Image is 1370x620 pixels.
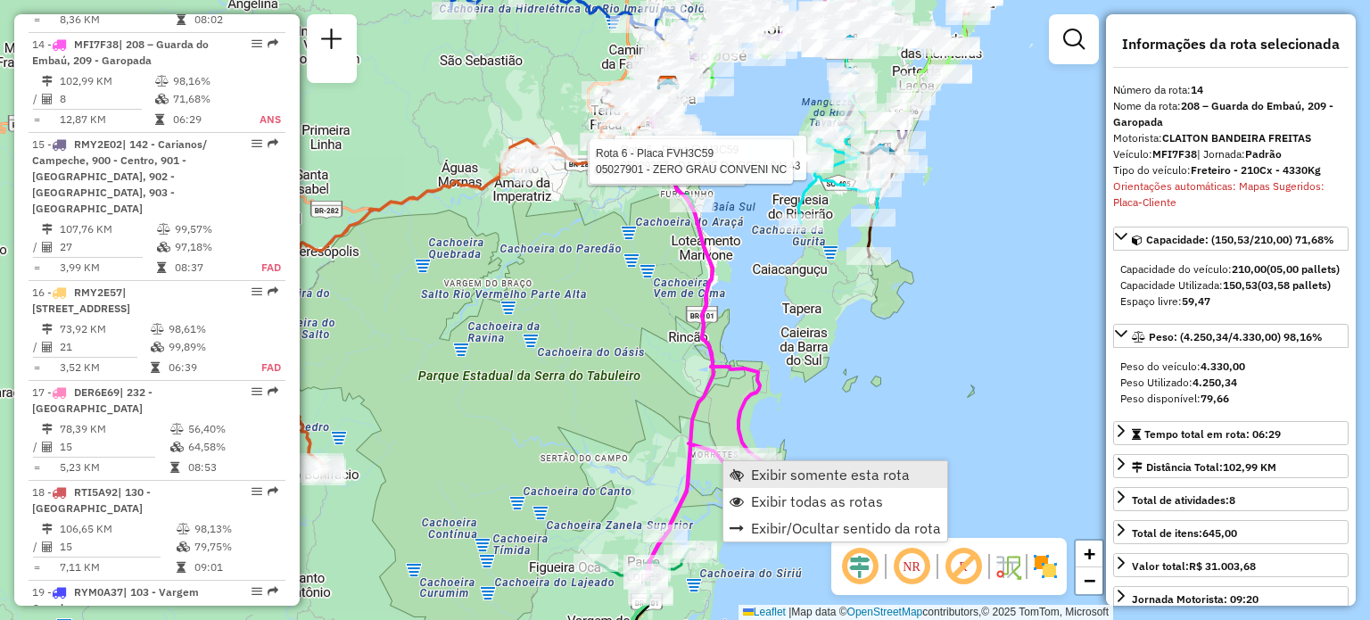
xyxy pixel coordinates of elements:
[1113,324,1349,348] a: Peso: (4.250,34/4.330,00) 98,16%
[170,442,184,452] i: % de utilização da cubagem
[243,259,282,277] td: FAD
[32,558,41,576] td: =
[187,438,277,456] td: 64,58%
[177,524,190,534] i: % de utilização do peso
[751,521,941,535] span: Exibir/Ocultar sentido da rota
[1132,493,1235,507] span: Total de atividades:
[1113,146,1349,162] div: Veículo:
[59,238,156,256] td: 27
[1076,541,1102,567] a: Zoom in
[194,11,278,29] td: 08:02
[1245,147,1282,161] strong: Padrão
[1056,21,1092,57] a: Exibir filtros
[1113,586,1349,610] a: Jornada Motorista: 09:20
[1120,375,1341,391] div: Peso Utilizado:
[268,586,278,597] em: Rota exportada
[252,286,262,297] em: Opções
[59,459,169,476] td: 5,23 KM
[32,137,207,215] span: | 142 - Carianos/ Campeche, 900 - Centro, 901 - [GEOGRAPHIC_DATA], 902 - [GEOGRAPHIC_DATA], 903 -...
[1223,278,1258,292] strong: 150,53
[1149,330,1323,343] span: Peso: (4.250,34/4.330,00) 98,16%
[252,386,262,397] em: Opções
[151,342,164,352] i: % de utilização da cubagem
[151,324,164,335] i: % de utilização do peso
[1076,567,1102,594] a: Zoom out
[155,76,169,87] i: % de utilização do peso
[174,220,243,238] td: 99,57%
[890,545,933,588] span: Ocultar NR
[157,262,166,273] i: Tempo total em rota
[1120,391,1341,407] div: Peso disponível:
[1120,277,1341,293] div: Capacidade Utilizada:
[1197,147,1282,161] span: | Jornada:
[994,552,1022,581] img: Fluxo de ruas
[32,285,130,315] span: | [STREET_ADDRESS]
[151,362,160,373] i: Tempo total em rota
[1120,261,1341,277] div: Capacidade do veículo:
[32,385,153,415] span: | 232 - [GEOGRAPHIC_DATA]
[314,21,350,62] a: Nova sessão e pesquisa
[1084,542,1095,565] span: +
[1267,262,1340,276] strong: (05,00 pallets)
[1113,487,1349,511] a: Total de atividades:8
[59,359,150,376] td: 3,52 KM
[252,486,262,497] em: Opções
[1113,98,1349,130] div: Nome da rota:
[1113,520,1349,544] a: Total de itens:645,00
[1229,493,1235,507] strong: 8
[32,37,209,67] span: 14 -
[869,142,892,165] img: WCL - Campeche
[42,424,53,434] i: Distância Total
[172,111,241,128] td: 06:29
[32,485,151,515] span: | 130 - [GEOGRAPHIC_DATA]
[42,541,53,552] i: Total de Atividades
[170,462,179,473] i: Tempo total em rota
[1113,351,1349,414] div: Peso: (4.250,34/4.330,00) 98,16%
[723,488,947,515] li: Exibir todas as rotas
[59,338,150,356] td: 21
[59,72,154,90] td: 102,99 KM
[187,420,277,438] td: 56,40%
[656,75,680,98] img: CDD Florianópolis
[1113,99,1333,128] strong: 208 – Guarda do Embaú, 209 - Garopada
[32,37,209,67] span: | 208 – Guarda do Embaú, 209 - Garopada
[170,424,184,434] i: % de utilização do peso
[751,494,883,508] span: Exibir todas as rotas
[1132,525,1237,541] div: Total de itens:
[1201,360,1245,373] strong: 4.330,00
[74,585,123,599] span: RYM0A37
[1162,131,1311,145] strong: CLAITON BANDEIRA FREITAS
[59,320,150,338] td: 73,92 KM
[751,467,910,482] span: Exibir somente esta rota
[656,77,680,100] img: 712 UDC Full Palhoça
[1232,262,1267,276] strong: 210,00
[74,485,118,499] span: RTI5A92
[838,545,881,588] span: Ocultar deslocamento
[1113,421,1349,445] a: Tempo total em rota: 06:29
[177,541,190,552] i: % de utilização da cubagem
[1189,559,1256,573] strong: R$ 31.003,68
[268,286,278,297] em: Rota exportada
[59,259,156,277] td: 3,99 KM
[1031,552,1060,581] img: Exibir/Ocultar setores
[1120,360,1245,373] span: Peso do veículo:
[59,438,169,456] td: 15
[42,342,53,352] i: Total de Atividades
[942,545,985,588] span: Exibir rótulo
[32,238,41,256] td: /
[838,33,862,56] img: Ilha Centro
[847,606,923,618] a: OpenStreetMap
[59,111,154,128] td: 12,87 KM
[241,111,282,128] td: ANS
[1191,163,1321,177] strong: Freteiro - 210Cx - 4330Kg
[32,11,41,29] td: =
[155,114,164,125] i: Tempo total em rota
[739,605,1113,620] div: Map data © contributors,© 2025 TomTom, Microsoft
[157,242,170,252] i: % de utilização da cubagem
[168,338,242,356] td: 99,89%
[59,11,176,29] td: 8,36 KM
[157,224,170,235] i: % de utilização do peso
[59,420,169,438] td: 78,39 KM
[194,558,278,576] td: 09:01
[32,338,41,356] td: /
